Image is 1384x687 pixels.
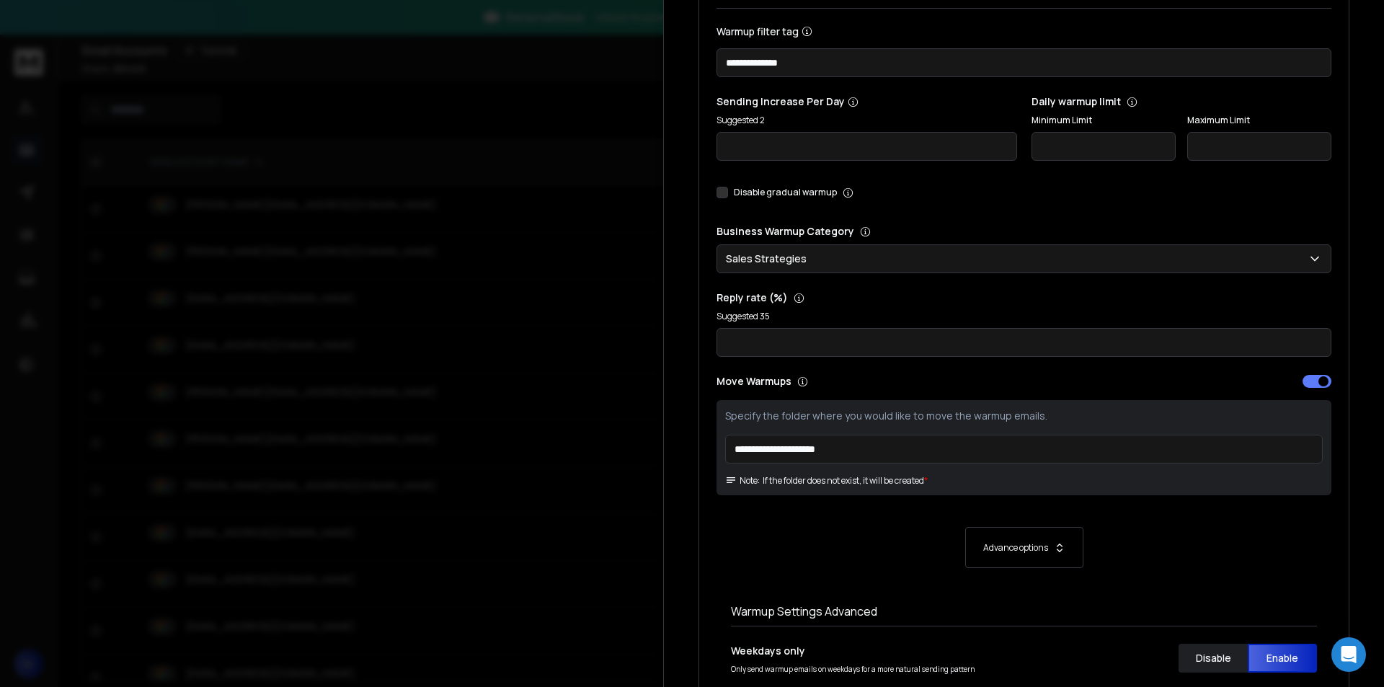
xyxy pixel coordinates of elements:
label: Maximum Limit [1187,115,1331,126]
button: Advance options [731,527,1317,568]
p: Suggested 35 [717,311,1331,322]
p: Sending Increase Per Day [717,94,1017,109]
p: Move Warmups [717,374,1020,389]
button: Disable [1179,644,1248,673]
p: Business Warmup Category [717,224,1331,239]
h1: Warmup Settings Advanced [731,603,1317,620]
p: Daily warmup limit [1032,94,1332,109]
label: Disable gradual warmup [734,187,837,198]
p: Only send warmup emails on weekdays for a more natural sending pattern [731,664,1010,675]
div: Open Intercom Messenger [1331,637,1366,672]
p: Specify the folder where you would like to move the warmup emails. [725,409,1323,423]
p: Weekdays only [731,644,1010,658]
p: Sales Strategies [726,252,812,266]
button: Enable [1248,644,1317,673]
label: Minimum Limit [1032,115,1176,126]
label: Warmup filter tag [717,26,1331,37]
span: Note: [725,475,760,487]
p: Reply rate (%) [717,291,1331,305]
p: If the folder does not exist, it will be created [763,475,924,487]
p: Suggested 2 [717,115,1017,126]
p: Advance options [983,542,1048,554]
